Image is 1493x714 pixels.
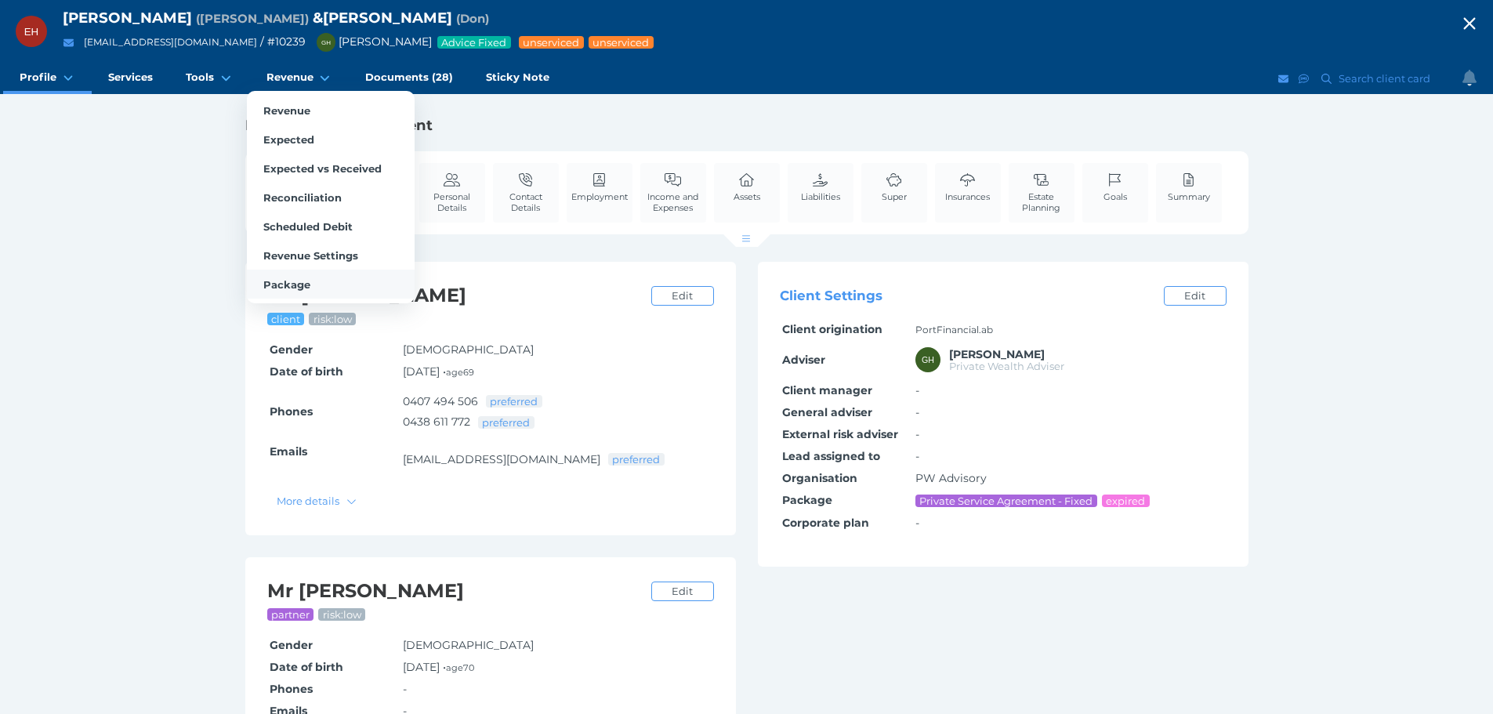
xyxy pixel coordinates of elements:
span: Assets [734,191,760,202]
span: Revenue [263,104,310,117]
div: Elizabeth Hatton [16,16,47,47]
span: - [915,449,919,463]
button: Email [1276,69,1292,89]
a: Estate Planning [1009,163,1074,222]
span: Emails [270,444,307,458]
a: Personal Details [419,163,485,222]
a: Liabilities [797,163,844,211]
span: Summary [1168,191,1210,202]
a: Package [247,270,415,299]
span: [PERSON_NAME] [63,9,192,27]
span: Estate Planning [1013,191,1071,213]
a: Profile [3,63,92,94]
span: Gender [270,343,313,357]
span: Preferred name [456,11,489,26]
a: Scheduled Debit [247,212,415,241]
span: Preferred name [196,11,309,26]
span: - [915,405,919,419]
span: [DATE] • [403,364,474,379]
span: EH [24,26,39,38]
span: Phones [270,404,313,419]
a: Documents (28) [349,63,469,94]
span: Lead assigned to [782,449,880,463]
span: [DEMOGRAPHIC_DATA] [403,638,534,652]
h1: Details and Management [245,116,1248,135]
span: Date of birth [270,660,343,674]
span: Documents (28) [365,71,453,84]
span: GH [321,39,331,46]
a: Goals [1100,163,1131,211]
span: partner [270,608,311,621]
span: Insurances [945,191,990,202]
a: Edit [1164,286,1227,306]
span: Profile [20,71,56,84]
span: Date of birth [270,364,343,379]
span: [DATE] • [403,660,474,674]
span: Adviser [782,353,825,367]
small: age 70 [446,662,474,673]
span: Revenue [266,71,313,84]
span: Income and Expenses [644,191,702,213]
span: Edit [665,289,699,302]
span: [PERSON_NAME] [309,34,432,49]
span: client [270,313,302,325]
span: Advice status: No review during service period [592,36,650,49]
span: expired [1105,495,1147,507]
span: - [915,383,919,397]
span: Employment [571,191,628,202]
a: Contact Details [493,163,559,222]
span: Corporate plan [782,516,869,530]
a: Revenue [247,96,415,125]
a: 0407 494 506 [403,394,478,408]
span: GH [922,355,934,364]
button: Search client card [1314,69,1438,89]
a: Revenue [250,63,349,94]
button: More details [270,491,364,511]
span: Goals [1103,191,1127,202]
span: Edit [665,585,699,597]
td: PortFinancial.ab [913,319,1227,341]
span: PW Advisory [915,471,987,485]
span: Gareth Healy [949,347,1045,361]
span: Package [263,278,310,291]
span: Search client card [1335,72,1437,85]
span: - [915,427,919,441]
span: Reconciliation [263,191,342,204]
span: risk: low [313,313,353,325]
span: Client origination [782,322,882,336]
span: Contact Details [497,191,555,213]
span: Advice Fixed [440,36,508,49]
a: Reconciliation [247,183,415,212]
span: Private Wealth Adviser [949,360,1064,372]
span: Revenue Settings [263,249,358,262]
a: Super [878,163,911,211]
a: [EMAIL_ADDRESS][DOMAIN_NAME] [84,36,257,48]
span: risk: low [322,608,363,621]
span: Tools [186,71,214,84]
span: Edit [1177,289,1212,302]
a: [EMAIL_ADDRESS][DOMAIN_NAME] [403,452,600,466]
span: preferred [489,395,539,408]
div: Gareth Healy [317,33,335,52]
span: Gender [270,638,313,652]
span: General adviser [782,405,872,419]
span: Personal Details [423,191,481,213]
span: Service package status: Not reviewed during service period [522,36,581,49]
a: Expected [247,125,415,154]
span: Client Settings [780,288,882,304]
a: Insurances [941,163,994,211]
span: Services [108,71,153,84]
a: Edit [651,582,714,601]
span: Scheduled Debit [263,220,353,233]
a: Expected vs Received [247,154,415,183]
span: Phones [270,682,313,696]
span: preferred [481,416,531,429]
span: More details [270,495,343,507]
a: Assets [730,163,764,211]
a: Income and Expenses [640,163,706,222]
span: / # 10239 [260,34,306,49]
span: preferred [611,453,661,466]
a: Edit [651,286,714,306]
a: 0438 611 772 [403,415,470,429]
span: & [PERSON_NAME] [313,9,452,27]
